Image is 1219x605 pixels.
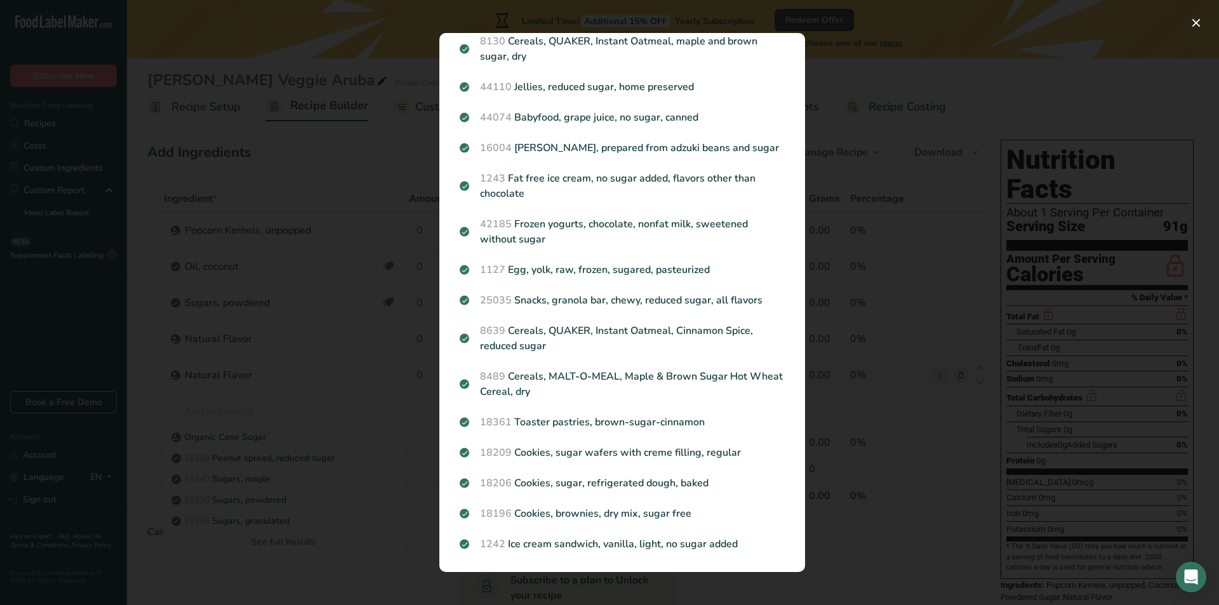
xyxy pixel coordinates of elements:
span: 16004 [480,141,512,155]
span: 25035 [480,293,512,307]
span: 44110 [480,80,512,94]
p: Ice cream sandwich, vanilla, light, no sugar added [460,536,785,552]
span: 18361 [480,415,512,429]
p: Cereals, QUAKER, Instant Oatmeal, maple and brown sugar, dry [460,34,785,64]
p: Cookies, sugar, refrigerated dough, baked [460,475,785,491]
span: 18209 [480,446,512,460]
p: Snacks, granola bar, chewy, reduced sugar, all flavors [460,293,785,308]
span: 8130 [480,34,505,48]
p: Cookies, sugar wafers with creme filling, regular [460,445,785,460]
p: Jellies, reduced sugar, home preserved [460,79,785,95]
span: 8639 [480,324,505,338]
div: Open Intercom Messenger [1176,562,1206,592]
p: Fat free ice cream, no sugar added, flavors other than chocolate [460,171,785,201]
span: 44074 [480,110,512,124]
span: 18206 [480,476,512,490]
p: Toaster pastries, brown-sugar-cinnamon [460,415,785,430]
p: Frozen yogurts, chocolate, nonfat milk, sweetened without sugar [460,216,785,247]
p: Babyfood, grape juice, no sugar, canned [460,110,785,125]
p: Egg, yolk, raw, frozen, sugared, pasteurized [460,262,785,277]
p: [PERSON_NAME], prepared from adzuki beans and sugar [460,140,785,156]
span: 8489 [480,369,505,383]
p: Cereals, MALT-O-MEAL, Maple & Brown Sugar Hot Wheat Cereal, dry [460,369,785,399]
p: Cookies, brownies, dry mix, sugar free [460,506,785,521]
span: 18196 [480,507,512,521]
span: 1127 [480,263,505,277]
span: 1243 [480,171,505,185]
span: 42185 [480,217,512,231]
span: 1242 [480,537,505,551]
p: Cereals, QUAKER, Instant Oatmeal, Cinnamon Spice, reduced sugar [460,323,785,354]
